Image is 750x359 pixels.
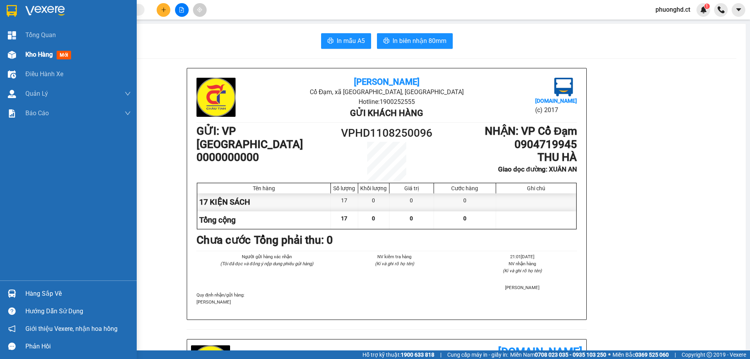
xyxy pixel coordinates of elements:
[337,36,365,46] span: In mẫu A5
[440,350,441,359] span: |
[175,3,189,17] button: file-add
[354,77,420,87] b: [PERSON_NAME]
[8,70,16,79] img: warehouse-icon
[498,165,577,173] b: Giao dọc đường: XUÂN AN
[339,125,434,142] h1: VPHD1108250096
[333,185,356,191] div: Số lượng
[535,105,577,115] li: (c) 2017
[212,253,321,260] li: Người gửi hàng xác nhận
[434,193,496,211] div: 0
[362,350,434,359] span: Hỗ trợ kỹ thuật:
[57,51,71,59] span: mới
[350,108,423,118] b: Gửi khách hàng
[393,36,446,46] span: In biên nhận 80mm
[732,3,745,17] button: caret-down
[554,78,573,96] img: logo.jpg
[468,260,577,267] li: NV nhận hàng
[197,7,202,13] span: aim
[498,185,574,191] div: Ghi chú
[25,341,131,352] div: Phản hồi
[468,253,577,260] li: 21:01[DATE]
[125,91,131,97] span: down
[410,215,413,221] span: 0
[25,69,63,79] span: Điều hành xe
[327,38,334,45] span: printer
[25,108,49,118] span: Báo cáo
[7,5,17,17] img: logo-vxr
[179,7,184,13] span: file-add
[447,350,508,359] span: Cung cấp máy in - giấy in:
[196,151,339,164] h1: 0000000000
[321,33,371,49] button: printerIn mẫu A5
[510,350,606,359] span: Miền Nam
[196,125,303,151] b: GỬI : VP [GEOGRAPHIC_DATA]
[705,4,708,9] span: 1
[73,29,327,39] li: Hotline: 1900252555
[8,90,16,98] img: warehouse-icon
[193,3,207,17] button: aim
[260,87,513,97] li: Cổ Đạm, xã [GEOGRAPHIC_DATA], [GEOGRAPHIC_DATA]
[341,215,347,221] span: 17
[434,151,577,164] h1: THU HÀ
[25,89,48,98] span: Quản Lý
[8,51,16,59] img: warehouse-icon
[707,352,712,357] span: copyright
[391,185,432,191] div: Giá trị
[675,350,676,359] span: |
[383,38,389,45] span: printer
[8,289,16,298] img: warehouse-icon
[197,193,331,211] div: 17 KIỆN SÁCH
[73,19,327,29] li: Cổ Đạm, xã [GEOGRAPHIC_DATA], [GEOGRAPHIC_DATA]
[8,31,16,39] img: dashboard-icon
[196,298,577,305] p: [PERSON_NAME]
[8,109,16,118] img: solution-icon
[649,5,696,14] span: phuonghd.ct
[25,51,53,58] span: Kho hàng
[8,325,16,332] span: notification
[8,343,16,350] span: message
[196,291,577,305] div: Quy định nhận/gửi hàng :
[401,352,434,358] strong: 1900 633 818
[436,185,494,191] div: Cước hàng
[199,185,329,191] div: Tên hàng
[535,352,606,358] strong: 0708 023 035 - 0935 103 250
[735,6,742,13] span: caret-down
[196,234,251,246] b: Chưa cước
[220,261,313,266] i: (Tôi đã đọc và đồng ý nộp dung phiếu gửi hàng)
[10,10,49,49] img: logo.jpg
[25,288,131,300] div: Hàng sắp về
[468,284,577,291] li: [PERSON_NAME]
[612,350,669,359] span: Miền Bắc
[10,57,116,83] b: GỬI : VP [GEOGRAPHIC_DATA]
[535,98,577,104] b: [DOMAIN_NAME]
[260,97,513,107] li: Hotline: 1900252555
[340,253,449,260] li: NV kiểm tra hàng
[635,352,669,358] strong: 0369 525 060
[718,6,725,13] img: phone-icon
[360,185,387,191] div: Khối lượng
[704,4,710,9] sup: 1
[503,268,542,273] i: (Kí và ghi rõ họ tên)
[358,193,389,211] div: 0
[372,215,375,221] span: 0
[463,215,466,221] span: 0
[125,110,131,116] span: down
[25,305,131,317] div: Hướng dẫn sử dụng
[254,234,333,246] b: Tổng phải thu: 0
[377,33,453,49] button: printerIn biên nhận 80mm
[700,6,707,13] img: icon-new-feature
[498,345,582,358] b: [DOMAIN_NAME]
[161,7,166,13] span: plus
[157,3,170,17] button: plus
[25,324,118,334] span: Giới thiệu Vexere, nhận hoa hồng
[389,193,434,211] div: 0
[8,307,16,315] span: question-circle
[485,125,577,138] b: NHẬN : VP Cổ Đạm
[608,353,611,356] span: ⚪️
[331,193,358,211] div: 17
[196,78,236,117] img: logo.jpg
[375,261,414,266] i: (Kí và ghi rõ họ tên)
[25,30,56,40] span: Tổng Quan
[434,138,577,151] h1: 0904719945
[199,215,236,225] span: Tổng cộng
